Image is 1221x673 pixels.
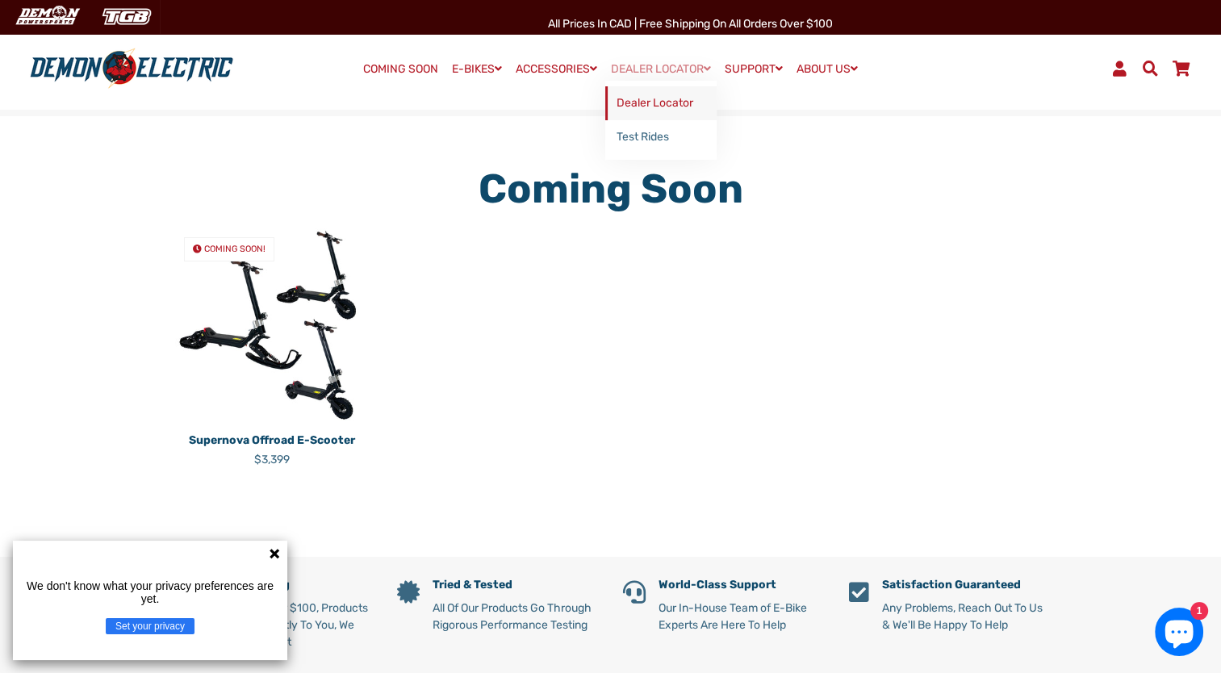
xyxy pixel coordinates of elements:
p: Supernova Offroad E-Scooter [171,432,373,449]
span: All Prices in CAD | Free shipping on all orders over $100 [548,17,833,31]
a: E-BIKES [446,57,508,81]
a: ABOUT US [791,57,863,81]
a: Supernova Offroad E-Scooter COMING SOON! [171,224,373,426]
h5: Satisfaction Guaranteed [882,579,1051,592]
p: Our In-House Team of E-Bike Experts Are Here To Help [659,600,825,633]
a: ACCESSORIES [510,57,603,81]
img: Demon Electric logo [24,48,239,90]
a: DEALER LOCATOR [605,57,717,81]
p: All Of Our Products Go Through Rigorous Performance Testing [433,600,599,633]
inbox-online-store-chat: Shopify online store chat [1150,608,1208,660]
button: Set your privacy [106,618,194,634]
span: COMING SOON! [204,244,266,254]
h5: Free Shipping [212,579,373,592]
a: COMING SOON [358,58,444,81]
h5: Tried & Tested [433,579,599,592]
p: We don't know what your privacy preferences are yet. [19,579,281,605]
p: Any Problems, Reach Out To Us & We'll Be Happy To Help [882,600,1051,633]
span: $3,399 [254,453,290,466]
a: Dealer Locator [605,86,717,120]
img: TGB Canada [94,3,160,30]
a: Supernova Offroad E-Scooter $3,399 [171,426,373,468]
h1: Coming Soon [321,165,900,213]
img: Demon Electric [8,3,86,30]
p: All Orders Over $100, Products Shipped Directly To You, We Cover The Cost [212,600,373,650]
a: Test Rides [605,120,717,154]
a: SUPPORT [719,57,788,81]
img: Supernova Offroad E-Scooter [171,224,373,426]
h5: World-Class Support [659,579,825,592]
